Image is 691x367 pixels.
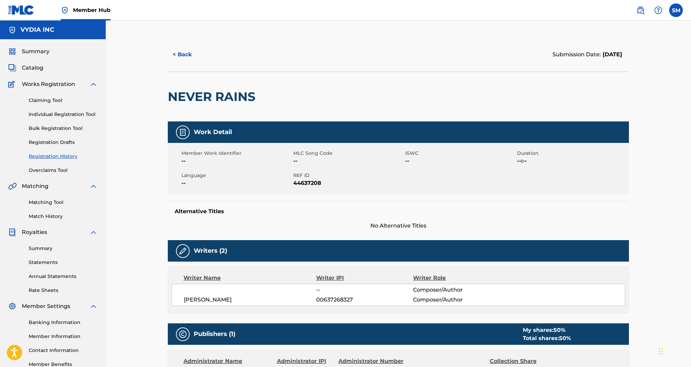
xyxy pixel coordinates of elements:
[523,326,571,334] div: My shares:
[672,249,691,304] iframe: Resource Center
[22,64,43,72] span: Catalog
[293,150,403,157] span: MLC Song Code
[179,330,187,338] img: Publishers
[22,80,75,88] span: Works Registration
[651,3,665,17] div: Help
[8,182,17,190] img: Matching
[517,150,627,157] span: Duration
[22,47,49,56] span: Summary
[20,26,54,34] h5: VYDIA INC
[89,228,98,236] img: expand
[8,5,34,15] img: MLC Logo
[168,89,259,104] h2: NEVER RAINS
[29,287,98,294] a: Rate Sheets
[175,208,622,215] h5: Alternative Titles
[413,296,501,304] span: Composer/Author
[29,273,98,280] a: Annual Statements
[29,333,98,340] a: Member Information
[636,6,645,14] img: search
[316,286,413,294] span: --
[293,179,403,187] span: 44637208
[22,302,70,310] span: Member Settings
[29,319,98,326] a: Banking Information
[8,228,16,236] img: Royalties
[634,3,647,17] a: Public Search
[554,327,565,333] span: 50 %
[8,64,43,72] a: CatalogCatalog
[183,357,272,365] div: Administrator Name
[29,111,98,118] a: Individual Registration Tool
[669,3,683,17] div: User Menu
[517,157,627,165] span: --:--
[181,150,292,157] span: Member Work Identifier
[22,228,47,236] span: Royalties
[316,296,413,304] span: 00637268327
[29,347,98,354] a: Contact Information
[29,199,98,206] a: Matching Tool
[405,150,515,157] span: ISWC
[89,302,98,310] img: expand
[89,182,98,190] img: expand
[29,125,98,132] a: Bulk Registration Tool
[29,139,98,146] a: Registration Drafts
[413,274,501,282] div: Writer Role
[316,274,413,282] div: Writer IPI
[179,247,187,255] img: Writers
[22,182,48,190] span: Matching
[659,341,663,362] div: Drag
[29,167,98,174] a: Overclaims Tool
[277,357,333,365] div: Administrator IPI
[654,6,662,14] img: help
[405,157,515,165] span: --
[181,157,292,165] span: --
[181,179,292,187] span: --
[8,302,16,310] img: Member Settings
[293,157,403,165] span: --
[168,46,209,63] button: < Back
[194,128,232,136] h5: Work Detail
[523,334,571,342] div: Total shares:
[8,26,16,34] img: Accounts
[553,50,622,59] div: Submission Date:
[8,47,16,56] img: Summary
[29,213,98,220] a: Match History
[413,286,501,294] span: Composer/Author
[8,80,17,88] img: Works Registration
[559,335,571,341] span: 50 %
[338,357,409,365] div: Administrator Number
[8,47,49,56] a: SummarySummary
[181,172,292,179] span: Language
[657,334,691,367] iframe: Chat Widget
[29,259,98,266] a: Statements
[490,357,556,365] div: Collection Share
[293,172,403,179] span: REF ID
[194,330,235,338] h5: Publishers (1)
[89,80,98,88] img: expand
[29,245,98,252] a: Summary
[73,6,111,14] span: Member Hub
[168,222,629,230] span: No Alternative Titles
[29,153,98,160] a: Registration History
[8,64,16,72] img: Catalog
[61,6,69,14] img: Top Rightsholder
[601,51,622,58] span: [DATE]
[29,97,98,104] a: Claiming Tool
[184,296,316,304] span: [PERSON_NAME]
[179,128,187,136] img: Work Detail
[183,274,316,282] div: Writer Name
[194,247,227,255] h5: Writers (2)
